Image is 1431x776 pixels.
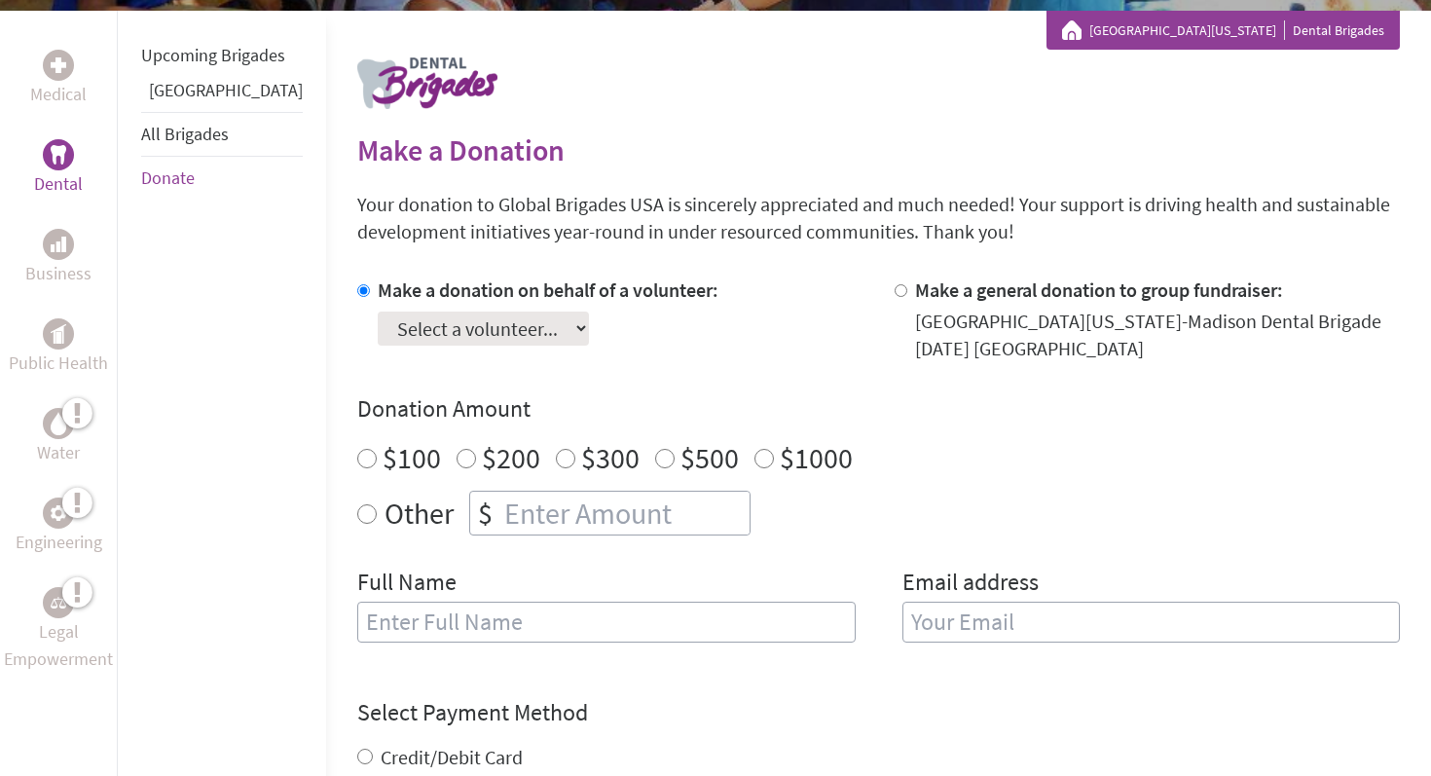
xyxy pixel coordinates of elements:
div: Legal Empowerment [43,587,74,618]
label: $100 [383,439,441,476]
label: Make a donation on behalf of a volunteer: [378,277,718,302]
input: Your Email [902,602,1401,643]
p: Your donation to Global Brigades USA is sincerely appreciated and much needed! Your support is dr... [357,191,1400,245]
a: Public HealthPublic Health [9,318,108,377]
p: Legal Empowerment [4,618,113,673]
div: [GEOGRAPHIC_DATA][US_STATE]-Madison Dental Brigade [DATE] [GEOGRAPHIC_DATA] [915,308,1401,362]
label: Full Name [357,567,457,602]
a: Upcoming Brigades [141,44,285,66]
p: Dental [34,170,83,198]
label: Email address [902,567,1039,602]
img: Dental [51,145,66,164]
label: $1000 [780,439,853,476]
a: All Brigades [141,123,229,145]
a: DentalDental [34,139,83,198]
input: Enter Amount [500,492,750,535]
h4: Donation Amount [357,393,1400,425]
div: $ [470,492,500,535]
input: Enter Full Name [357,602,856,643]
img: Business [51,237,66,252]
li: Donate [141,157,303,200]
a: WaterWater [37,408,80,466]
li: Upcoming Brigades [141,34,303,77]
p: Medical [30,81,87,108]
div: Water [43,408,74,439]
p: Business [25,260,92,287]
img: Engineering [51,505,66,521]
label: $500 [680,439,739,476]
a: Donate [141,166,195,189]
a: BusinessBusiness [25,229,92,287]
a: [GEOGRAPHIC_DATA][US_STATE] [1089,20,1285,40]
p: Water [37,439,80,466]
a: MedicalMedical [30,50,87,108]
div: Business [43,229,74,260]
p: Engineering [16,529,102,556]
label: $300 [581,439,640,476]
label: Credit/Debit Card [381,745,523,769]
div: Medical [43,50,74,81]
label: $200 [482,439,540,476]
div: Dental [43,139,74,170]
li: Guatemala [141,77,303,112]
img: Public Health [51,324,66,344]
img: Water [51,412,66,434]
img: Legal Empowerment [51,597,66,609]
h2: Make a Donation [357,132,1400,167]
div: Public Health [43,318,74,350]
img: Medical [51,57,66,73]
a: EngineeringEngineering [16,498,102,556]
label: Other [385,491,454,536]
p: Public Health [9,350,108,377]
a: [GEOGRAPHIC_DATA] [149,79,303,101]
label: Make a general donation to group fundraiser: [915,277,1283,302]
div: Engineering [43,498,74,529]
img: logo-dental.png [357,57,497,109]
h4: Select Payment Method [357,697,1400,728]
li: All Brigades [141,112,303,157]
a: Legal EmpowermentLegal Empowerment [4,587,113,673]
div: Dental Brigades [1062,20,1384,40]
